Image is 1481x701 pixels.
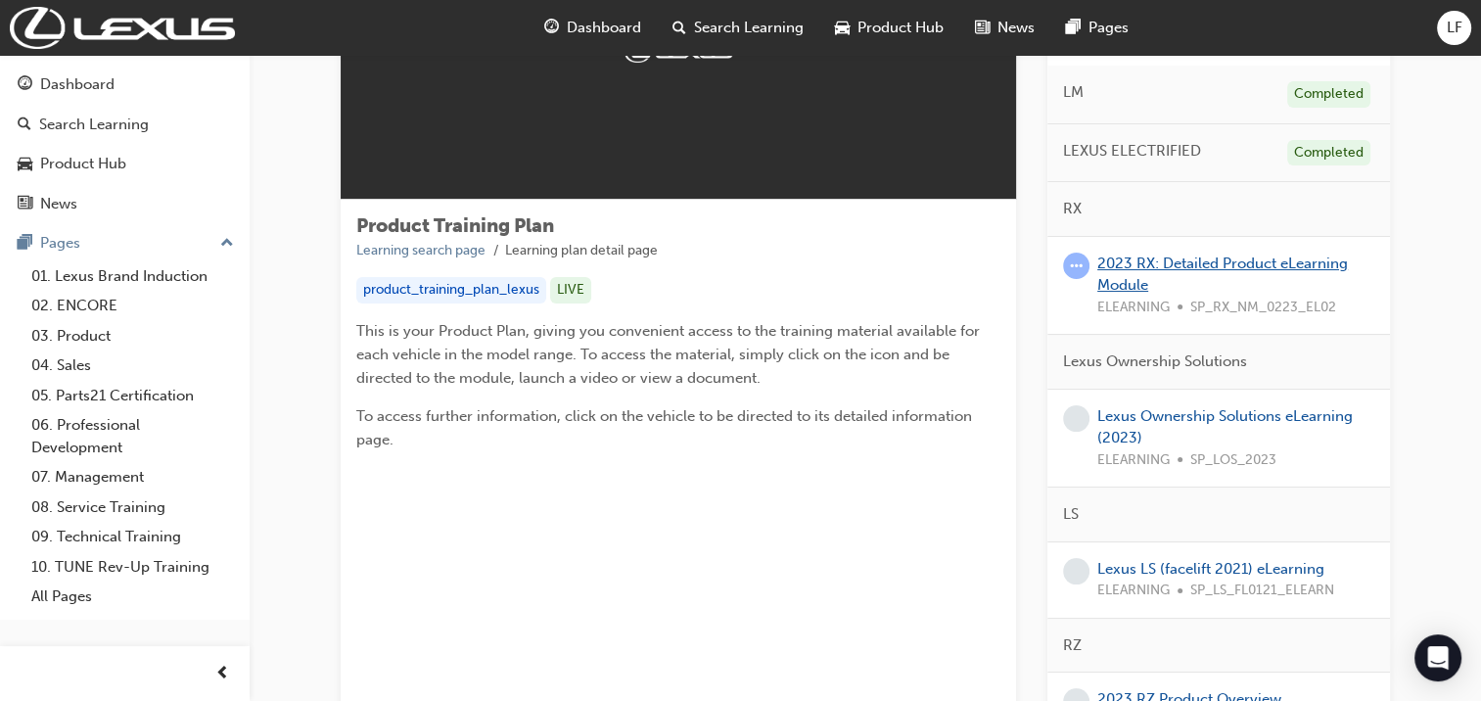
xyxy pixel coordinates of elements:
a: 08. Service Training [23,492,242,523]
button: DashboardSearch LearningProduct HubNews [8,63,242,225]
button: Pages [8,225,242,261]
span: SP_LS_FL0121_ELEARN [1190,580,1334,602]
span: guage-icon [544,16,559,40]
button: LF [1437,11,1471,45]
span: pages-icon [1066,16,1081,40]
a: 05. Parts21 Certification [23,381,242,411]
span: news-icon [975,16,990,40]
a: News [8,186,242,222]
a: 2023 RX: Detailed Product eLearning Module [1097,255,1348,295]
span: RZ [1063,634,1082,657]
span: LM [1063,81,1084,104]
a: 02. ENCORE [23,291,242,321]
a: pages-iconPages [1050,8,1144,48]
div: Open Intercom Messenger [1414,634,1461,681]
span: News [997,17,1035,39]
span: LEXUS ELECTRIFIED [1063,140,1201,163]
a: 06. Professional Development [23,410,242,462]
div: product_training_plan_lexus [356,277,546,304]
span: prev-icon [215,662,230,686]
a: Lexus Ownership Solutions eLearning (2023) [1097,407,1353,447]
a: Product Hub [8,146,242,182]
a: Dashboard [8,67,242,103]
a: 07. Management [23,462,242,492]
a: All Pages [23,582,242,612]
span: news-icon [18,196,32,213]
a: Learning search page [356,242,486,258]
div: Product Hub [40,153,126,175]
div: News [40,193,77,215]
a: Search Learning [8,107,242,143]
span: up-icon [220,231,234,257]
span: guage-icon [18,76,32,94]
span: ELEARNING [1097,449,1170,472]
div: Dashboard [40,73,115,96]
a: Lexus LS (facelift 2021) eLearning [1097,560,1324,578]
div: Search Learning [39,114,149,136]
span: learningRecordVerb_NONE-icon [1063,558,1089,584]
span: SP_RX_NM_0223_EL02 [1190,297,1336,319]
span: ELEARNING [1097,580,1170,602]
span: car-icon [835,16,850,40]
span: Pages [1088,17,1129,39]
span: Search Learning [694,17,804,39]
a: search-iconSearch Learning [657,8,819,48]
div: LIVE [550,277,591,304]
span: SP_LOS_2023 [1190,449,1276,472]
a: 04. Sales [23,350,242,381]
span: This is your Product Plan, giving you convenient access to the training material available for ea... [356,322,984,387]
a: 01. Lexus Brand Induction [23,261,242,292]
span: To access further information, click on the vehicle to be directed to its detailed information page. [356,407,976,448]
span: Product Hub [857,17,944,39]
span: LF [1447,17,1462,39]
a: news-iconNews [959,8,1050,48]
div: Completed [1287,81,1370,108]
a: car-iconProduct Hub [819,8,959,48]
span: car-icon [18,156,32,173]
span: Lexus Ownership Solutions [1063,350,1247,373]
span: RX [1063,198,1082,220]
span: Dashboard [567,17,641,39]
img: Trak [10,7,235,49]
a: guage-iconDashboard [529,8,657,48]
span: ELEARNING [1097,297,1170,319]
a: 03. Product [23,321,242,351]
span: search-icon [672,16,686,40]
span: pages-icon [18,235,32,253]
span: Product Training Plan [356,214,554,237]
a: 10. TUNE Rev-Up Training [23,552,242,583]
span: learningRecordVerb_NONE-icon [1063,405,1089,432]
div: Pages [40,232,80,255]
span: search-icon [18,117,31,134]
span: LS [1063,503,1079,526]
li: Learning plan detail page [505,240,658,262]
span: learningRecordVerb_ATTEMPT-icon [1063,253,1089,279]
div: Completed [1287,140,1370,166]
a: 09. Technical Training [23,522,242,552]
